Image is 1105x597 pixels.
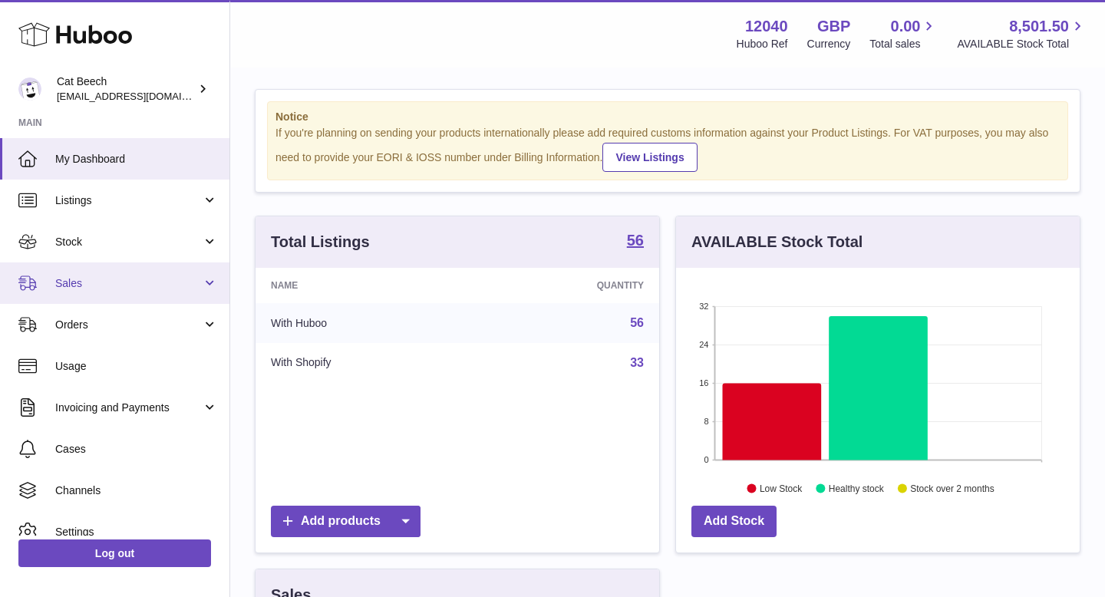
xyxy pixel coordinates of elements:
[55,193,202,208] span: Listings
[699,378,708,388] text: 16
[630,316,644,329] a: 56
[817,16,850,37] strong: GBP
[275,110,1060,124] strong: Notice
[627,233,644,251] a: 56
[55,525,218,539] span: Settings
[760,483,803,493] text: Low Stock
[891,16,921,37] span: 0.00
[627,233,644,248] strong: 56
[691,506,777,537] a: Add Stock
[55,483,218,498] span: Channels
[869,16,938,51] a: 0.00 Total sales
[602,143,697,172] a: View Listings
[473,268,659,303] th: Quantity
[18,539,211,567] a: Log out
[957,16,1087,51] a: 8,501.50 AVAILABLE Stock Total
[691,232,863,252] h3: AVAILABLE Stock Total
[57,90,226,102] span: [EMAIL_ADDRESS][DOMAIN_NAME]
[704,417,708,426] text: 8
[256,268,473,303] th: Name
[737,37,788,51] div: Huboo Ref
[271,232,370,252] h3: Total Listings
[18,78,41,101] img: Cat@thetruthbrush.com
[699,340,708,349] text: 24
[55,442,218,457] span: Cases
[699,302,708,311] text: 32
[704,455,708,464] text: 0
[271,506,421,537] a: Add products
[275,126,1060,172] div: If you're planning on sending your products internationally please add required customs informati...
[957,37,1087,51] span: AVAILABLE Stock Total
[256,303,473,343] td: With Huboo
[55,235,202,249] span: Stock
[745,16,788,37] strong: 12040
[55,318,202,332] span: Orders
[55,359,218,374] span: Usage
[55,152,218,167] span: My Dashboard
[910,483,994,493] text: Stock over 2 months
[869,37,938,51] span: Total sales
[57,74,195,104] div: Cat Beech
[829,483,885,493] text: Healthy stock
[1009,16,1069,37] span: 8,501.50
[807,37,851,51] div: Currency
[55,401,202,415] span: Invoicing and Payments
[630,356,644,369] a: 33
[256,343,473,383] td: With Shopify
[55,276,202,291] span: Sales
